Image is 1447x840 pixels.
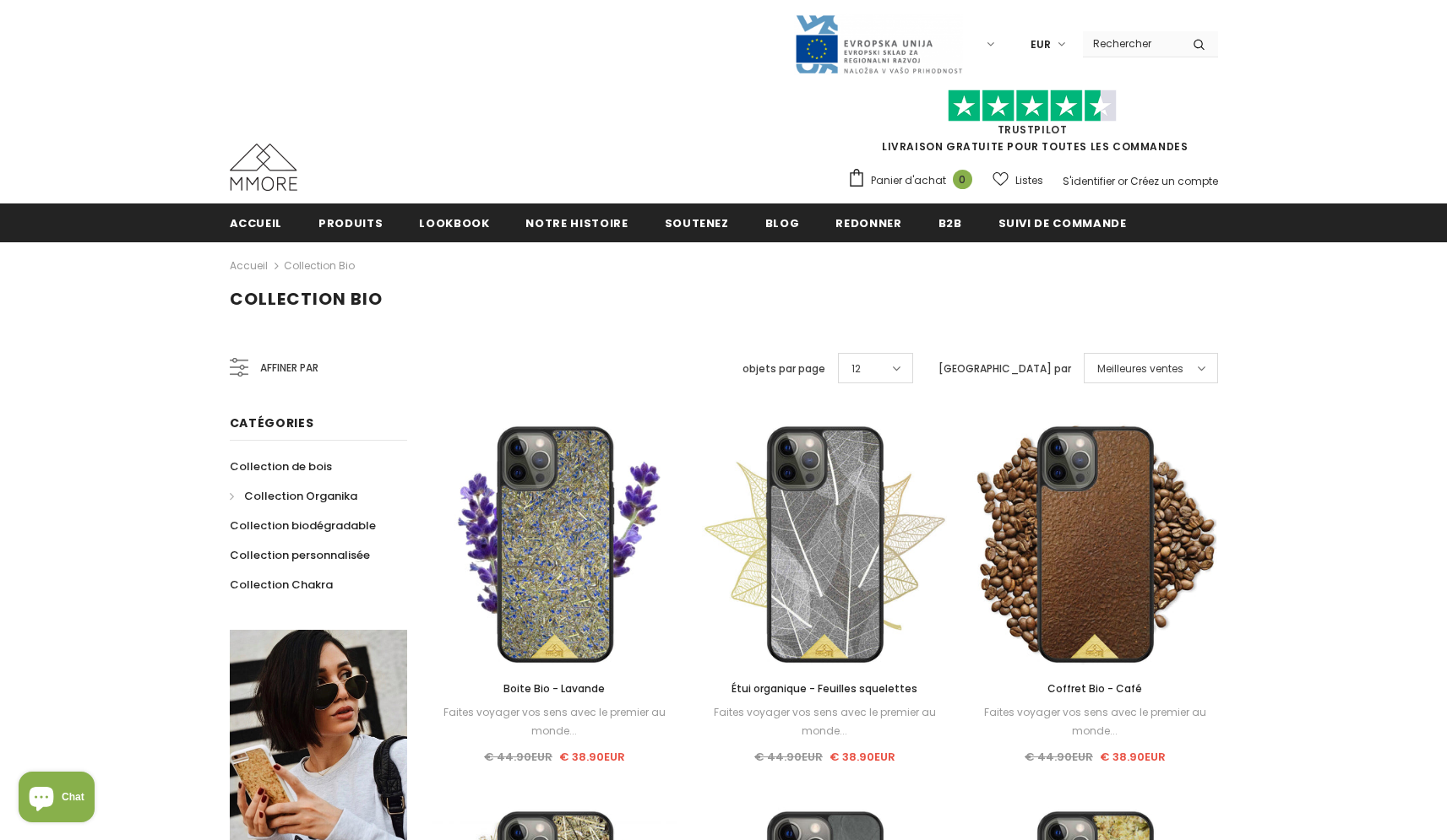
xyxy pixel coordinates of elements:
[993,165,1043,195] a: Listes
[1100,749,1166,765] span: € 38.90EUR
[432,680,677,698] a: Boite Bio - Lavande
[743,360,825,377] label: objets par page
[1031,36,1051,53] span: EUR
[419,215,489,231] span: Lookbook
[559,749,625,765] span: € 38.90EUR
[318,215,383,231] span: Produits
[938,360,1071,377] label: [GEOGRAPHIC_DATA] par
[847,97,1218,154] span: LIVRAISON GRATUITE POUR TOUTES LES COMMANDES
[948,89,1117,122] img: Faites confiance aux étoiles pilotes
[851,360,861,377] span: 12
[230,518,376,534] span: Collection biodégradable
[244,488,357,504] span: Collection Organika
[1025,749,1093,765] span: € 44.90EUR
[938,215,962,231] span: B2B
[830,749,895,765] span: € 38.90EUR
[972,680,1217,698] a: Coffret Bio - Café
[230,256,268,276] a: Accueil
[230,415,314,431] span: Catégories
[230,452,332,481] a: Collection de bois
[665,215,729,231] span: soutenez
[1047,681,1142,696] span: Coffret Bio - Café
[765,215,800,231] span: Blog
[230,481,357,511] a: Collection Organika
[998,203,1127,241] a: Suivi de commande
[230,458,332,474] span: Collection de bois
[1097,360,1183,377] span: Meilleures ventes
[260,359,318,377] span: Affiner par
[953,170,972,189] span: 0
[230,215,283,231] span: Accueil
[432,703,677,740] div: Faites voyager vos sens avec le premier au monde...
[794,36,963,51] a: Javni Razpis
[318,203,383,241] a: Produits
[754,749,823,765] span: € 44.90EUR
[794,14,963,75] img: Javni Razpis
[1063,174,1115,188] a: S'identifier
[998,122,1068,137] a: TrustPilot
[702,680,947,698] a: Étui organique - Feuilles squelettes
[938,203,962,241] a: B2B
[525,215,628,231] span: Notre histoire
[1015,172,1043,189] span: Listes
[230,287,383,311] span: Collection Bio
[14,772,100,826] inbox-online-store-chat: Shopify online store chat
[665,203,729,241] a: soutenez
[871,172,946,189] span: Panier d'achat
[1130,174,1218,188] a: Créez un compte
[230,540,370,570] a: Collection personnalisée
[230,511,376,540] a: Collection biodégradable
[230,144,297,191] img: Cas MMORE
[503,681,605,696] span: Boite Bio - Lavande
[732,681,917,696] span: Étui organique - Feuilles squelettes
[230,570,333,599] a: Collection Chakra
[847,168,981,193] a: Panier d'achat 0
[702,703,947,740] div: Faites voyager vos sens avec le premier au monde...
[1118,174,1128,188] span: or
[525,203,628,241] a: Notre histoire
[998,215,1127,231] span: Suivi de commande
[972,703,1217,740] div: Faites voyager vos sens avec le premier au monde...
[230,547,370,563] span: Collection personnalisée
[230,577,333,593] span: Collection Chakra
[835,215,901,231] span: Redonner
[284,258,355,273] a: Collection Bio
[1083,31,1180,56] input: Search Site
[230,203,283,241] a: Accueil
[765,203,800,241] a: Blog
[835,203,901,241] a: Redonner
[419,203,489,241] a: Lookbook
[484,749,552,765] span: € 44.90EUR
